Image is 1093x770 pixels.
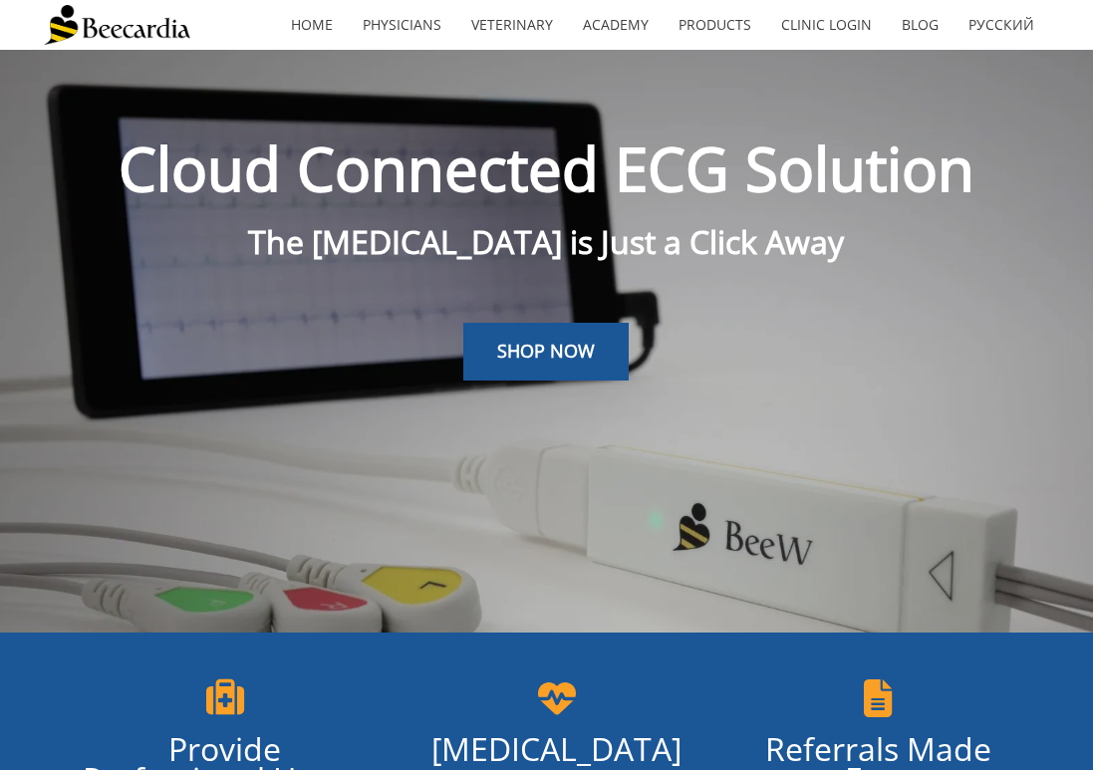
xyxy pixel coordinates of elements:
a: Physicians [348,2,456,48]
a: Русский [954,2,1049,48]
a: Veterinary [456,2,568,48]
span: SHOP NOW [497,339,595,363]
span: Cloud Connected ECG Solution [119,128,974,209]
a: Products [664,2,766,48]
a: home [276,2,348,48]
a: Blog [887,2,954,48]
img: Beecardia [44,5,190,45]
a: Academy [568,2,664,48]
a: Clinic Login [766,2,887,48]
a: SHOP NOW [463,323,629,381]
span: The [MEDICAL_DATA] is Just a Click Away [248,220,844,263]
